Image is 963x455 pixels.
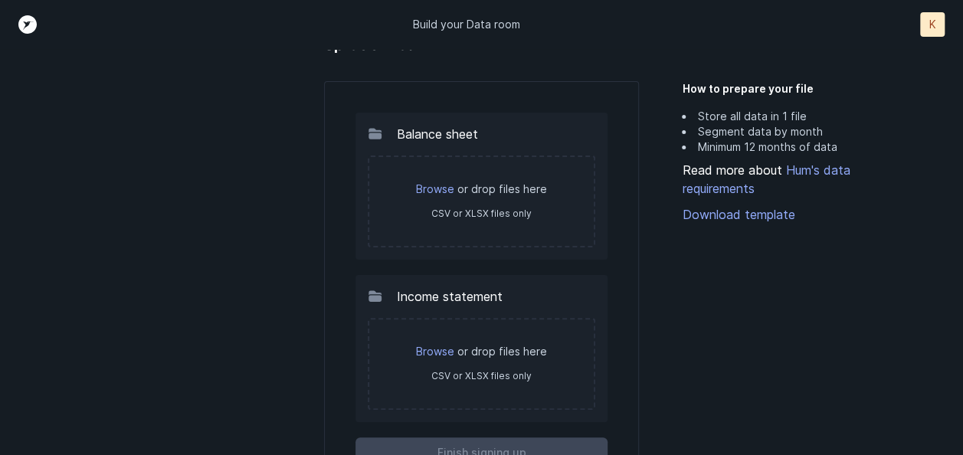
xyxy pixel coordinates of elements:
p: K [929,17,936,32]
a: Browse [416,182,454,195]
p: or drop files here [385,344,579,359]
button: K [920,12,945,37]
p: Build your Data room [413,17,520,32]
li: Minimum 12 months of data [682,139,883,155]
label: CSV or XLSX files only [431,370,532,381]
h5: How to prepare your file [682,81,883,97]
li: Segment data by month [682,124,883,139]
label: CSV or XLSX files only [431,208,532,219]
a: Browse [416,345,454,358]
p: Balance sheet [397,125,478,143]
p: Income statement [397,287,503,306]
a: Download template [682,205,883,224]
div: Read more about [682,161,883,198]
p: or drop files here [385,182,579,197]
li: Store all data in 1 file [682,109,883,124]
